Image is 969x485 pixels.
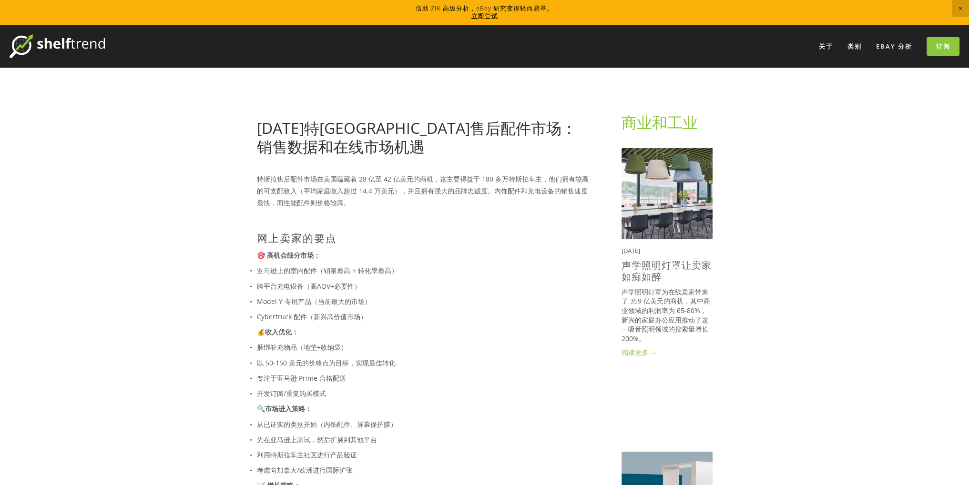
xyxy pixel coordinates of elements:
img: 货架趋势 [10,34,105,58]
font: 声学照明灯罩为在线卖家带来了 359 亿美元的商机，其中商业领域的利润率为 65-80%，新兴的家庭办公应用推动了这一吸音照明领域的搜索量增长 200%。 [622,287,710,343]
font: 阅读更多 → [622,348,657,357]
font: 考虑向加拿大/欧洲进行国际扩张 [257,465,353,475]
font: 特斯拉售后配件市场在美国蕴藏着 28 亿至 42 亿美元的商机，这主要得益于 180 多万特斯拉车主，他们拥有较高的可支配收入（平均家庭收入超过 14.4 万美元），并且拥有强大的品牌忠诚度。内... [257,174,589,207]
font: 以 50-150 美元的价格点为目标，实现最佳转化 [257,358,396,367]
font: Cyber​​truck 配件（新兴高价值市场） [257,312,367,321]
font: 开发订阅/重复购买模式 [257,389,326,398]
font: 类别 [847,42,862,51]
a: 关于 [813,39,839,54]
font: 🎯 高机会细分市场： [257,251,320,260]
font: 专注于亚马逊 Prime 合格配送 [257,374,346,383]
img: 声学照明灯罩让卖家如痴如醉 [622,148,713,239]
font: 亚马逊上的室内配件（销量最高 + 转化率最高） [257,266,398,275]
font: 跨平台充电设备（高AOV+必要性） [257,282,361,291]
font: 💰收入优化： [257,327,298,336]
font: 捆绑补充物品（地垫+收纳袋） [257,343,347,352]
a: 立即尝试 [471,11,498,20]
font: eBay 分析 [876,42,912,51]
font: 🔍市场进入策略： [257,404,312,413]
font: 订阅 [936,42,950,51]
font: 关于 [819,42,833,51]
font: 先在亚马逊上测试，然后扩展到其他平台 [257,435,377,444]
a: 声学照明灯罩让卖家如痴如醉 [622,259,712,283]
a: 阅读更多 → [622,348,713,357]
font: Model Y 专用产品（当前最大的市场） [257,297,371,306]
font: 利用特斯拉车主社区进行产品验证 [257,450,357,459]
font: 网上卖家的要点 [257,231,337,245]
a: [DATE]特[GEOGRAPHIC_DATA]售后配件市场：销售数据和在线市场机遇 [257,118,577,156]
font: 从已证实的类别开始（内饰配件、屏幕保护膜） [257,420,397,429]
a: 订阅 [927,37,959,56]
a: eBay 分析 [870,39,918,54]
font: [DATE] [622,246,640,255]
a: 商业和工业 [622,112,698,132]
